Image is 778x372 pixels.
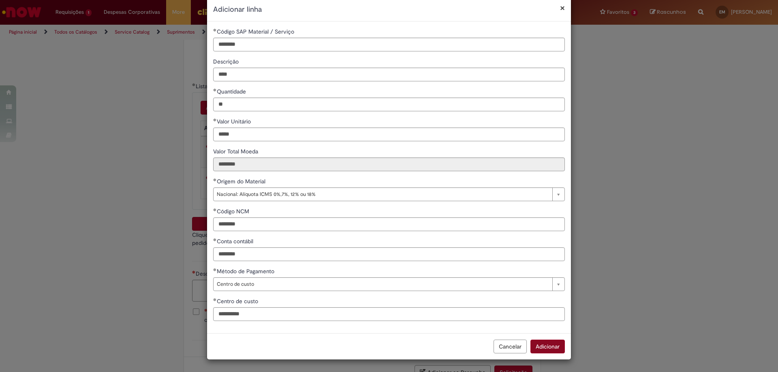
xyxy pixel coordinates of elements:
[217,208,251,215] span: Código NCM
[217,298,260,305] span: Centro de custo
[213,217,565,231] input: Código NCM
[213,58,240,65] span: Descrição
[213,148,260,155] span: Somente leitura - Valor Total Moeda
[217,238,255,245] span: Conta contábil
[213,268,217,271] span: Obrigatório Preenchido
[560,4,565,12] button: Fechar modal
[217,268,276,275] span: Método de Pagamento
[213,178,217,181] span: Obrigatório Preenchido
[213,298,217,301] span: Obrigatório Preenchido
[217,178,267,185] span: Origem do Material
[213,307,565,321] input: Centro de custo
[213,88,217,91] span: Obrigatório Preenchido
[213,4,565,15] h2: Adicionar linha
[217,118,252,125] span: Valor Unitário
[213,208,217,211] span: Obrigatório Preenchido
[213,238,217,241] span: Obrigatório Preenchido
[213,128,565,141] input: Valor Unitário
[213,68,565,81] input: Descrição
[530,340,565,353] button: Adicionar
[213,247,565,261] input: Conta contábil
[213,38,565,51] input: Código SAP Material / Serviço
[217,28,296,35] span: Código SAP Material / Serviço
[213,98,565,111] input: Quantidade
[213,157,565,171] input: Valor Total Moeda
[494,340,527,353] button: Cancelar
[217,188,548,201] span: Nacional: Alíquota ICMS 0%,7%, 12% ou 18%
[217,88,248,95] span: Quantidade
[213,28,217,32] span: Obrigatório Preenchido
[217,278,548,291] span: Centro de custo
[213,118,217,121] span: Obrigatório Preenchido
